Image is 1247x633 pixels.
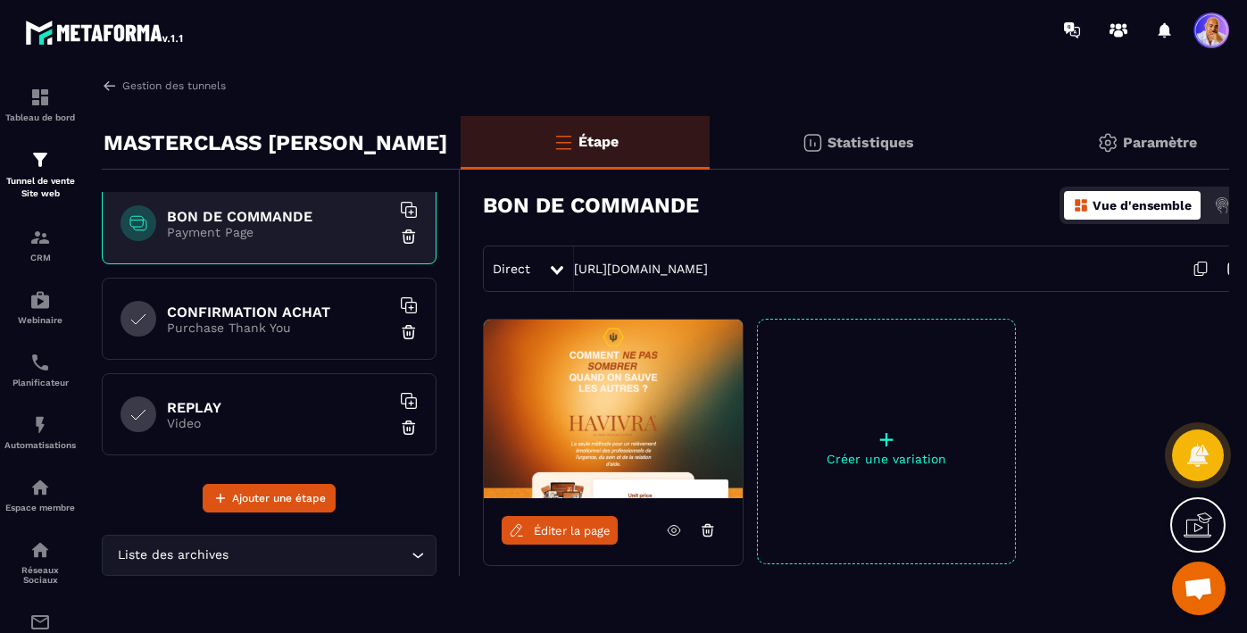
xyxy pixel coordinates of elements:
img: scheduler [29,352,51,373]
a: schedulerschedulerPlanificateur [4,338,76,401]
a: formationformationTableau de bord [4,73,76,136]
img: formation [29,227,51,248]
a: automationsautomationsWebinaire [4,276,76,338]
p: Étape [578,133,619,150]
p: Webinaire [4,315,76,325]
img: setting-gr.5f69749f.svg [1097,132,1118,154]
a: Gestion des tunnels [102,78,226,94]
span: Ajouter une étape [232,489,326,507]
h6: REPLAY [167,399,390,416]
p: Video [167,416,390,430]
p: MASTERCLASS [PERSON_NAME] [104,125,447,161]
img: trash [400,419,418,437]
img: logo [25,16,186,48]
h3: BON DE COMMANDE [483,193,699,218]
p: Purchase Thank You [167,321,390,335]
img: bars-o.4a397970.svg [553,131,574,153]
img: social-network [29,539,51,561]
p: Statistiques [827,134,914,151]
img: arrow [102,78,118,94]
img: automations [29,477,51,498]
img: trash [400,323,418,341]
p: Réseaux Sociaux [4,565,76,585]
img: formation [29,87,51,108]
a: automationsautomationsAutomatisations [4,401,76,463]
p: + [758,427,1015,452]
img: trash [400,228,418,246]
span: Éditer la page [534,524,611,537]
div: Ouvrir le chat [1172,562,1226,615]
img: image [484,320,743,498]
button: Ajouter une étape [203,484,336,512]
img: email [29,612,51,633]
img: dashboard-orange.40269519.svg [1073,197,1089,213]
img: actions.d6e523a2.png [1214,197,1230,213]
a: automationsautomationsEspace membre [4,463,76,526]
p: Tableau de bord [4,112,76,122]
span: Liste des archives [113,546,232,565]
img: formation [29,149,51,171]
span: Direct [493,262,530,276]
p: Espace membre [4,503,76,512]
p: CRM [4,253,76,262]
a: [URL][DOMAIN_NAME] [574,262,708,276]
img: automations [29,414,51,436]
p: Automatisations [4,440,76,450]
img: automations [29,289,51,311]
h6: BON DE COMMANDE [167,208,390,225]
a: Éditer la page [502,516,618,545]
div: Search for option [102,535,436,576]
input: Search for option [232,546,407,565]
p: Tunnel de vente Site web [4,175,76,200]
a: social-networksocial-networkRéseaux Sociaux [4,526,76,598]
p: Payment Page [167,225,390,239]
a: formationformationCRM [4,213,76,276]
h6: CONFIRMATION ACHAT [167,304,390,321]
a: formationformationTunnel de vente Site web [4,136,76,213]
img: stats.20deebd0.svg [802,132,823,154]
p: Planificateur [4,378,76,387]
p: Paramètre [1123,134,1197,151]
p: Créer une variation [758,452,1015,466]
p: Vue d'ensemble [1093,198,1192,212]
